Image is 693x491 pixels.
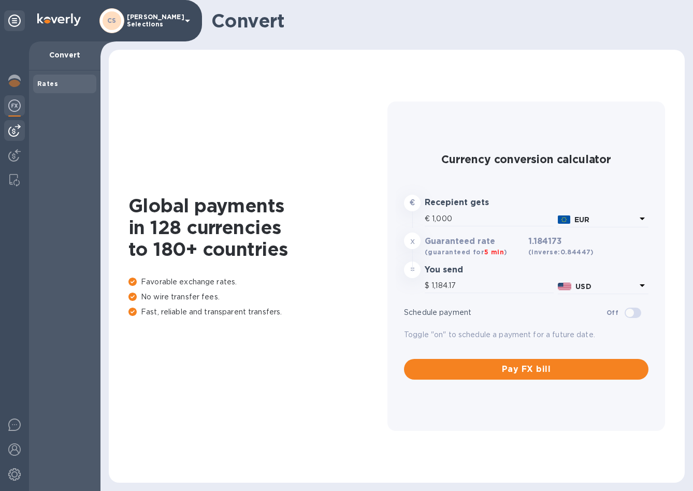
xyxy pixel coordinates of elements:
p: Favorable exchange rates. [128,277,387,287]
div: $ [425,278,431,294]
h2: Currency conversion calculator [404,153,648,166]
b: Rates [37,80,58,88]
b: CS [107,17,117,24]
strong: € [410,198,415,207]
span: Pay FX bill [412,363,640,376]
h3: 1.184173 [528,237,594,257]
p: Fast, reliable and transparent transfers. [128,307,387,317]
input: Amount [432,211,554,227]
b: (inverse: 0.84447 ) [528,248,594,256]
b: USD [575,282,591,291]
b: Off [607,309,618,316]
p: [PERSON_NAME] Selections [127,13,179,28]
h3: You send [425,265,524,275]
b: (guaranteed for ) [425,248,507,256]
img: Logo [37,13,81,26]
p: Schedule payment [404,307,607,318]
h3: Recepient gets [425,198,524,208]
b: EUR [574,215,589,224]
img: USD [558,283,572,290]
div: x [404,233,421,249]
div: € [425,211,432,227]
div: = [404,262,421,278]
img: Foreign exchange [8,99,21,112]
p: Toggle "on" to schedule a payment for a future date. [404,329,648,340]
h1: Global payments in 128 currencies to 180+ countries [128,195,387,260]
h1: Convert [211,10,676,32]
p: Convert [37,50,92,60]
p: No wire transfer fees. [128,292,387,302]
span: 5 min [484,248,504,256]
button: Pay FX bill [404,359,648,380]
input: Amount [431,278,554,294]
h3: Guaranteed rate [425,237,524,247]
